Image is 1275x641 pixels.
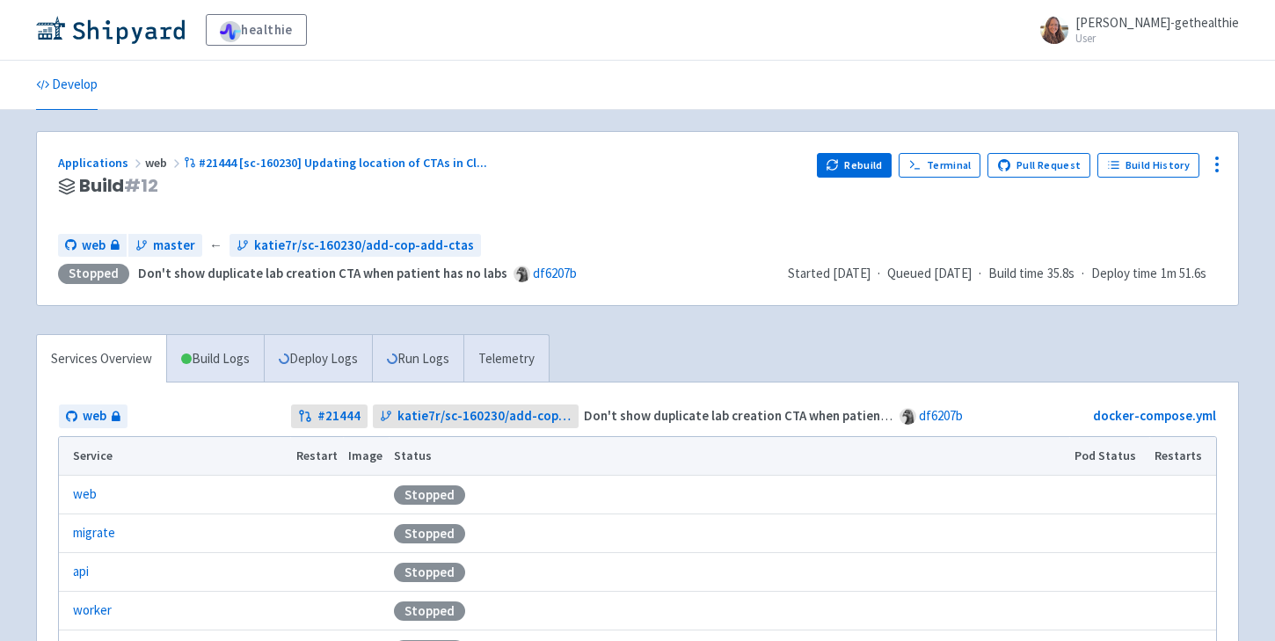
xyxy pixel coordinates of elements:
a: web [59,404,127,428]
span: [PERSON_NAME]-gethealthie [1075,14,1239,31]
th: Service [59,437,290,476]
span: Build time [988,264,1044,284]
a: web [58,234,127,258]
th: Restart [290,437,343,476]
span: web [83,406,106,426]
span: 35.8s [1047,264,1075,284]
span: Started [788,265,871,281]
time: [DATE] [833,265,871,281]
div: · · · [788,264,1217,284]
th: Status [389,437,1069,476]
a: Develop [36,61,98,110]
a: katie7r/sc-160230/add-cop-add-ctas [373,404,579,428]
div: Stopped [394,524,465,543]
a: [PERSON_NAME]-gethealthie User [1030,16,1239,44]
span: katie7r/sc-160230/add-cop-add-ctas [397,406,572,426]
strong: Don't show duplicate lab creation CTA when patient has no labs [584,407,953,424]
a: df6207b [533,265,577,281]
span: web [82,236,106,256]
span: Deploy time [1091,264,1157,284]
span: #21444 [sc-160230] Updating location of CTAs in Cl ... [199,155,487,171]
span: ← [209,236,222,256]
a: healthie [206,14,307,46]
span: master [153,236,195,256]
a: Pull Request [987,153,1090,178]
a: api [73,562,89,582]
img: Shipyard logo [36,16,185,44]
a: master [128,234,202,258]
strong: # 21444 [317,406,361,426]
a: katie7r/sc-160230/add-cop-add-ctas [229,234,481,258]
a: #21444 [sc-160230] Updating location of CTAs in Cl... [184,155,490,171]
a: migrate [73,523,115,543]
a: worker [73,601,112,621]
strong: Don't show duplicate lab creation CTA when patient has no labs [138,265,507,281]
div: Stopped [394,485,465,505]
a: Terminal [899,153,980,178]
span: 1m 51.6s [1161,264,1206,284]
a: Applications [58,155,145,171]
a: Build History [1097,153,1199,178]
span: Build [79,176,158,196]
a: #21444 [291,404,368,428]
th: Restarts [1149,437,1216,476]
small: User [1075,33,1239,44]
time: [DATE] [934,265,972,281]
div: Stopped [58,264,129,284]
a: web [73,484,97,505]
span: Queued [887,265,972,281]
div: Stopped [394,601,465,621]
a: df6207b [919,407,963,424]
th: Pod Status [1069,437,1149,476]
button: Rebuild [817,153,892,178]
span: katie7r/sc-160230/add-cop-add-ctas [254,236,474,256]
a: Services Overview [37,335,166,383]
div: Stopped [394,563,465,582]
a: docker-compose.yml [1093,407,1216,424]
a: Deploy Logs [264,335,372,383]
a: Build Logs [167,335,264,383]
th: Image [343,437,389,476]
span: # 12 [124,173,158,198]
span: web [145,155,184,171]
a: Run Logs [372,335,463,383]
a: Telemetry [463,335,549,383]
